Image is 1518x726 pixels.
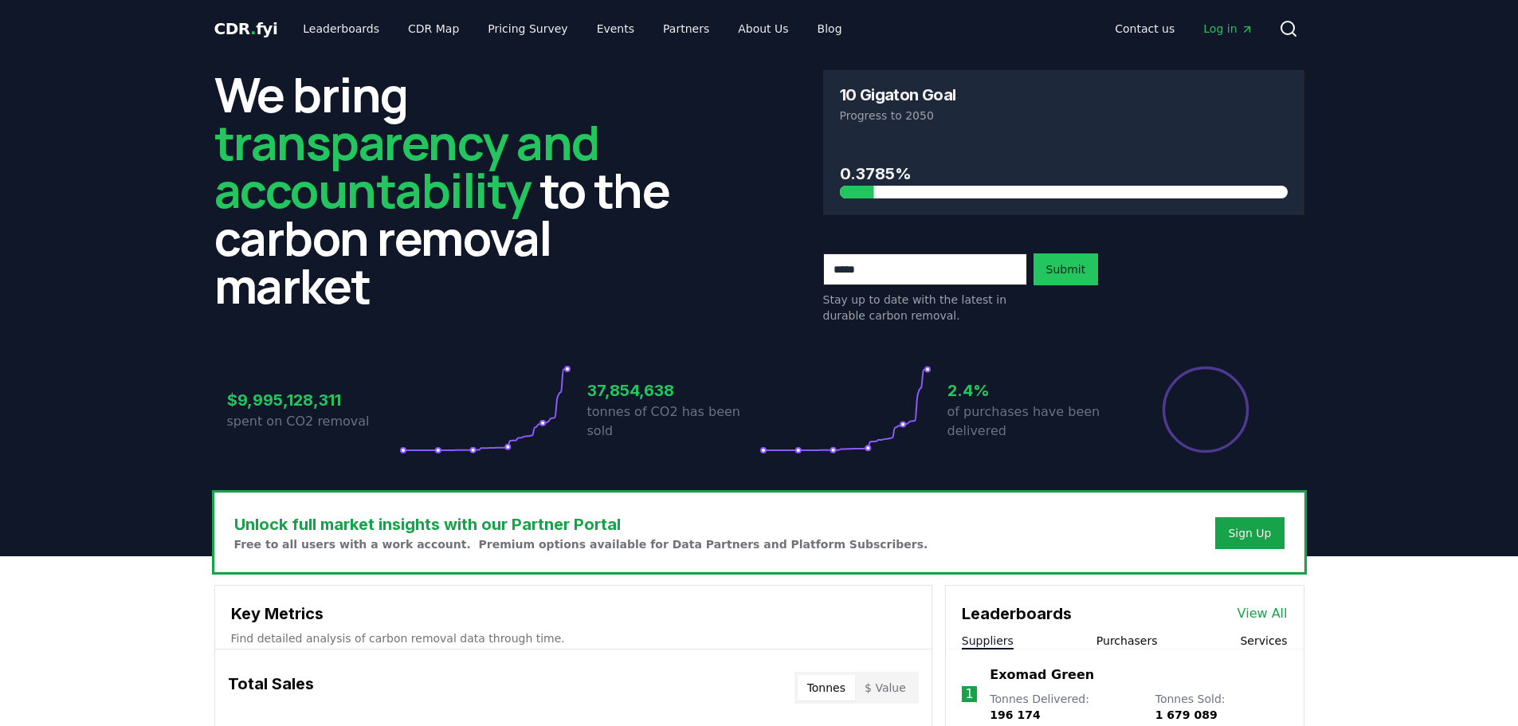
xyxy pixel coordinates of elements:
p: Find detailed analysis of carbon removal data through time. [231,630,916,646]
a: View All [1238,604,1288,623]
p: of purchases have been delivered [947,402,1120,441]
a: Sign Up [1228,525,1271,541]
p: 1 [966,685,974,704]
a: Pricing Survey [475,14,580,43]
p: Free to all users with a work account. Premium options available for Data Partners and Platform S... [234,536,928,552]
h3: Key Metrics [231,602,916,626]
h3: 37,854,638 [587,379,759,402]
p: Stay up to date with the latest in durable carbon removal. [823,292,1027,324]
p: tonnes of CO2 has been sold [587,402,759,441]
span: transparency and accountability [214,109,599,222]
h2: We bring to the carbon removal market [214,70,696,309]
a: About Us [725,14,801,43]
a: CDR Map [395,14,472,43]
p: Tonnes Delivered : [990,691,1139,723]
span: Log in [1203,21,1253,37]
button: Submit [1034,253,1099,285]
h3: Leaderboards [962,602,1072,626]
p: Tonnes Sold : [1155,691,1288,723]
a: Leaderboards [290,14,392,43]
button: Purchasers [1096,633,1158,649]
span: CDR fyi [214,19,278,38]
h3: Total Sales [228,672,314,704]
div: Percentage of sales delivered [1161,365,1250,454]
a: Log in [1190,14,1265,43]
h3: 0.3785% [840,162,1288,186]
a: Exomad Green [990,665,1094,685]
h3: $9,995,128,311 [227,388,399,412]
nav: Main [1102,14,1265,43]
a: Blog [805,14,855,43]
button: $ Value [855,675,916,700]
h3: 10 Gigaton Goal [840,87,956,103]
a: Partners [650,14,722,43]
span: 196 174 [990,708,1040,721]
p: Progress to 2050 [840,108,1288,124]
p: spent on CO2 removal [227,412,399,431]
span: . [250,19,256,38]
button: Suppliers [962,633,1014,649]
h3: 2.4% [947,379,1120,402]
a: Contact us [1102,14,1187,43]
a: Events [584,14,647,43]
h3: Unlock full market insights with our Partner Portal [234,512,928,536]
span: 1 679 089 [1155,708,1218,721]
nav: Main [290,14,854,43]
a: CDR.fyi [214,18,278,40]
button: Tonnes [798,675,855,700]
button: Sign Up [1215,517,1284,549]
button: Services [1240,633,1287,649]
